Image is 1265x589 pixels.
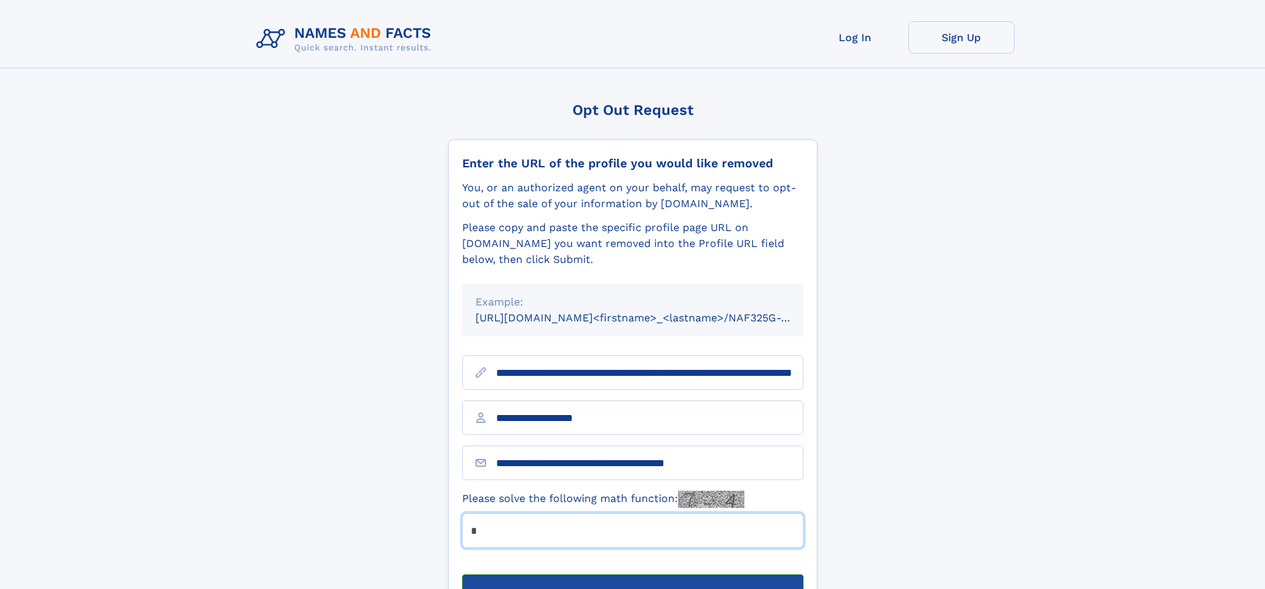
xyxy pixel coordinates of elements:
[802,21,908,54] a: Log In
[462,180,803,212] div: You, or an authorized agent on your behalf, may request to opt-out of the sale of your informatio...
[462,220,803,268] div: Please copy and paste the specific profile page URL on [DOMAIN_NAME] you want removed into the Pr...
[462,156,803,171] div: Enter the URL of the profile you would like removed
[908,21,1015,54] a: Sign Up
[475,311,829,324] small: [URL][DOMAIN_NAME]<firstname>_<lastname>/NAF325G-xxxxxxxx
[448,102,817,118] div: Opt Out Request
[475,294,790,310] div: Example:
[251,21,442,57] img: Logo Names and Facts
[462,491,744,508] label: Please solve the following math function:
